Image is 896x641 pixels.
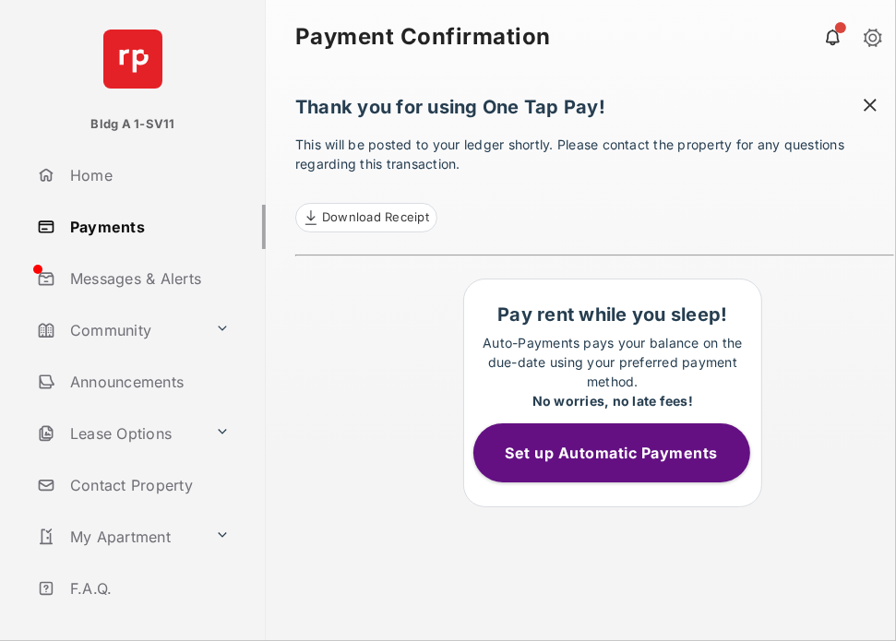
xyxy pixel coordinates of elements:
[295,26,866,48] strong: Payment Confirmation
[30,153,266,197] a: Home
[473,333,752,410] p: Auto-Payments pays your balance on the due-date using your preferred payment method.
[295,96,894,127] h1: Thank you for using One Tap Pay!
[103,30,162,89] img: svg+xml;base64,PHN2ZyB4bWxucz0iaHR0cDovL3d3dy53My5vcmcvMjAwMC9zdmciIHdpZHRoPSI2NCIgaGVpZ2h0PSI2NC...
[30,566,266,611] a: F.A.Q.
[473,391,752,410] div: No worries, no late fees!
[473,303,752,326] h1: Pay rent while you sleep!
[30,308,208,352] a: Community
[322,208,429,227] span: Download Receipt
[90,115,174,134] p: Bldg A 1-SV11
[473,423,750,482] button: Set up Automatic Payments
[295,135,894,232] p: This will be posted to your ledger shortly. Please contact the property for any questions regardi...
[30,463,266,507] a: Contact Property
[30,515,208,559] a: My Apartment
[295,203,437,232] a: Download Receipt
[30,411,208,456] a: Lease Options
[30,360,266,404] a: Announcements
[30,256,266,301] a: Messages & Alerts
[30,205,266,249] a: Payments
